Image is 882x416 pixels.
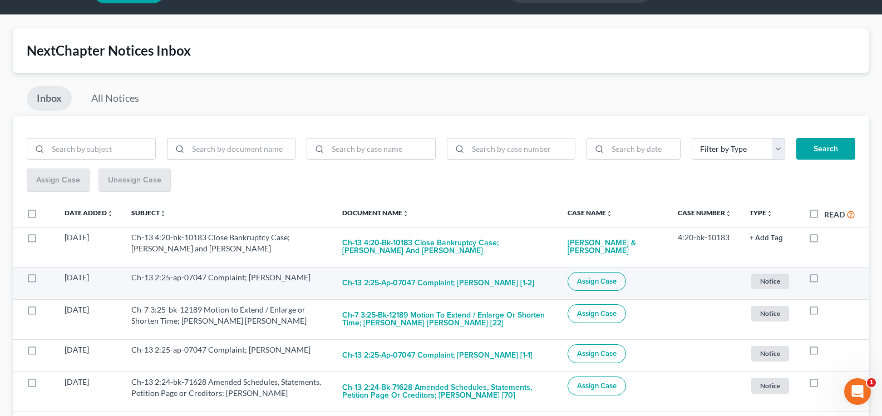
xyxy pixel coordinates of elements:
td: Ch-7 3:25-bk-12189 Motion to Extend / Enlarge or Shorten Time; [PERSON_NAME] [PERSON_NAME] [122,299,333,339]
a: Notice [750,272,791,290]
input: Search by case number [468,138,575,160]
input: Search by case name [328,138,435,160]
a: Case Nameunfold_more [568,209,613,217]
span: Assign Case [577,382,617,390]
td: [DATE] [56,227,122,267]
span: Assign Case [577,349,617,358]
td: Ch-13 2:24-bk-71628 Amended Schedules, Statements, Petition Page or Creditors; [PERSON_NAME] [122,372,333,412]
span: 1 [867,378,876,387]
i: unfold_more [606,210,613,217]
td: [DATE] [56,267,122,299]
button: Ch-13 2:24-bk-71628 Amended Schedules, Statements, Petition Page or Creditors; [PERSON_NAME] [70] [342,377,549,407]
button: Ch-13 2:25-ap-07047 Complaint; [PERSON_NAME] [1-1] [342,344,533,367]
a: All Notices [81,86,149,111]
button: Assign Case [568,304,626,323]
td: 4:20-bk-10183 [669,227,741,267]
a: Date Addedunfold_more [65,209,114,217]
a: Notice [750,377,791,395]
a: Subjectunfold_more [131,209,166,217]
a: Inbox [27,86,72,111]
span: Notice [751,306,789,321]
a: Notice [750,344,791,363]
button: Assign Case [568,344,626,363]
button: + Add Tag [750,235,783,242]
a: Document Nameunfold_more [342,209,409,217]
i: unfold_more [107,210,114,217]
td: Ch-13 2:25-ap-07047 Complaint; [PERSON_NAME] [122,267,333,299]
button: Ch-13 4:20-bk-10183 Close Bankruptcy Case; [PERSON_NAME] and [PERSON_NAME] [342,232,549,262]
button: Assign Case [568,377,626,395]
i: unfold_more [402,210,409,217]
a: Case Numberunfold_more [678,209,732,217]
a: Typeunfold_more [750,209,773,217]
label: Read [824,209,845,220]
button: Ch-7 3:25-bk-12189 Motion to Extend / Enlarge or Shorten Time; [PERSON_NAME] [PERSON_NAME] [22] [342,304,549,334]
a: [PERSON_NAME] & [PERSON_NAME] [568,232,660,262]
td: [DATE] [56,299,122,339]
iframe: Intercom live chat [844,378,871,405]
td: Ch-13 2:25-ap-07047 Complaint; [PERSON_NAME] [122,339,333,372]
td: [DATE] [56,372,122,412]
i: unfold_more [160,210,166,217]
span: Notice [751,378,789,393]
input: Search by document name [188,138,295,160]
div: NextChapter Notices Inbox [27,42,855,60]
a: + Add Tag [750,232,791,243]
input: Search by subject [48,138,155,160]
td: Ch-13 4:20-bk-10183 Close Bankruptcy Case; [PERSON_NAME] and [PERSON_NAME] [122,227,333,267]
i: unfold_more [766,210,773,217]
span: Notice [751,346,789,361]
span: Notice [751,274,789,289]
td: [DATE] [56,339,122,372]
button: Assign Case [568,272,626,291]
input: Search by date [608,138,680,160]
span: Assign Case [577,277,617,286]
a: Notice [750,304,791,323]
span: Assign Case [577,309,617,318]
button: Ch-13 2:25-ap-07047 Complaint; [PERSON_NAME] [1-2] [342,272,534,294]
button: Search [796,138,855,160]
i: unfold_more [725,210,732,217]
